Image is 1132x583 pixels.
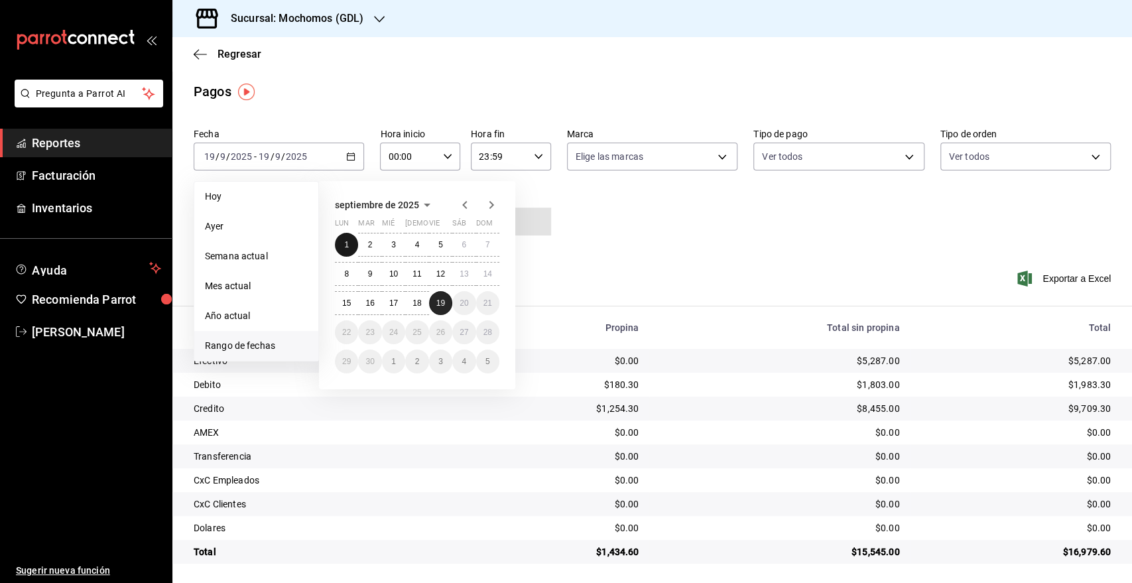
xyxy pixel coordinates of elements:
[762,150,802,163] span: Ver todos
[335,200,419,210] span: septiembre de 2025
[429,291,452,315] button: 19 de septiembre de 2025
[226,151,230,162] span: /
[382,233,405,257] button: 3 de septiembre de 2025
[405,291,428,315] button: 18 de septiembre de 2025
[460,269,468,279] abbr: 13 de septiembre de 2025
[483,521,639,535] div: $0.00
[335,262,358,286] button: 8 de septiembre de 2025
[462,240,466,249] abbr: 6 de septiembre de 2025
[32,291,161,308] span: Recomienda Parrot
[452,219,466,233] abbr: sábado
[660,378,899,391] div: $1,803.00
[920,545,1111,558] div: $16,979.60
[452,291,475,315] button: 20 de septiembre de 2025
[405,219,483,233] abbr: jueves
[476,219,493,233] abbr: domingo
[204,151,216,162] input: --
[920,521,1111,535] div: $0.00
[391,357,396,366] abbr: 1 de octubre de 2025
[342,328,351,337] abbr: 22 de septiembre de 2025
[285,151,308,162] input: ----
[485,240,490,249] abbr: 7 de septiembre de 2025
[254,151,257,162] span: -
[940,129,1111,139] label: Tipo de orden
[358,262,381,286] button: 9 de septiembre de 2025
[382,219,395,233] abbr: miércoles
[344,269,349,279] abbr: 8 de septiembre de 2025
[194,426,462,439] div: AMEX
[146,34,157,45] button: open_drawer_menu
[1020,271,1111,287] button: Exportar a Excel
[483,328,492,337] abbr: 28 de septiembre de 2025
[476,350,499,373] button: 5 de octubre de 2025
[216,151,220,162] span: /
[342,357,351,366] abbr: 29 de septiembre de 2025
[194,497,462,511] div: CxC Clientes
[205,190,308,204] span: Hoy
[365,298,374,308] abbr: 16 de septiembre de 2025
[920,426,1111,439] div: $0.00
[368,269,373,279] abbr: 9 de septiembre de 2025
[382,291,405,315] button: 17 de septiembre de 2025
[920,450,1111,463] div: $0.00
[920,378,1111,391] div: $1,983.30
[660,545,899,558] div: $15,545.00
[452,233,475,257] button: 6 de septiembre de 2025
[335,197,435,213] button: septiembre de 2025
[335,350,358,373] button: 29 de septiembre de 2025
[436,269,445,279] abbr: 12 de septiembre de 2025
[9,96,163,110] a: Pregunta a Parrot AI
[405,350,428,373] button: 2 de octubre de 2025
[476,320,499,344] button: 28 de septiembre de 2025
[368,240,373,249] abbr: 2 de septiembre de 2025
[32,166,161,184] span: Facturación
[483,497,639,511] div: $0.00
[476,233,499,257] button: 7 de septiembre de 2025
[412,269,421,279] abbr: 11 de septiembre de 2025
[405,262,428,286] button: 11 de septiembre de 2025
[32,260,144,276] span: Ayuda
[194,545,462,558] div: Total
[483,450,639,463] div: $0.00
[462,357,466,366] abbr: 4 de octubre de 2025
[238,84,255,100] img: Tooltip marker
[389,269,398,279] abbr: 10 de septiembre de 2025
[258,151,270,162] input: --
[949,150,989,163] span: Ver todos
[412,328,421,337] abbr: 25 de septiembre de 2025
[194,474,462,487] div: CxC Empleados
[205,249,308,263] span: Semana actual
[358,291,381,315] button: 16 de septiembre de 2025
[382,320,405,344] button: 24 de septiembre de 2025
[194,450,462,463] div: Transferencia
[358,219,374,233] abbr: martes
[660,426,899,439] div: $0.00
[415,357,420,366] abbr: 2 de octubre de 2025
[405,233,428,257] button: 4 de septiembre de 2025
[920,474,1111,487] div: $0.00
[483,378,639,391] div: $180.30
[365,357,374,366] abbr: 30 de septiembre de 2025
[483,322,639,333] div: Propina
[382,350,405,373] button: 1 de octubre de 2025
[452,350,475,373] button: 4 de octubre de 2025
[483,426,639,439] div: $0.00
[438,240,443,249] abbr: 5 de septiembre de 2025
[194,402,462,415] div: Credito
[920,354,1111,367] div: $5,287.00
[358,320,381,344] button: 23 de septiembre de 2025
[281,151,285,162] span: /
[483,545,639,558] div: $1,434.60
[405,320,428,344] button: 25 de septiembre de 2025
[660,497,899,511] div: $0.00
[660,354,899,367] div: $5,287.00
[220,151,226,162] input: --
[342,298,351,308] abbr: 15 de septiembre de 2025
[391,240,396,249] abbr: 3 de septiembre de 2025
[483,269,492,279] abbr: 14 de septiembre de 2025
[429,219,440,233] abbr: viernes
[194,48,261,60] button: Regresar
[660,450,899,463] div: $0.00
[483,298,492,308] abbr: 21 de septiembre de 2025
